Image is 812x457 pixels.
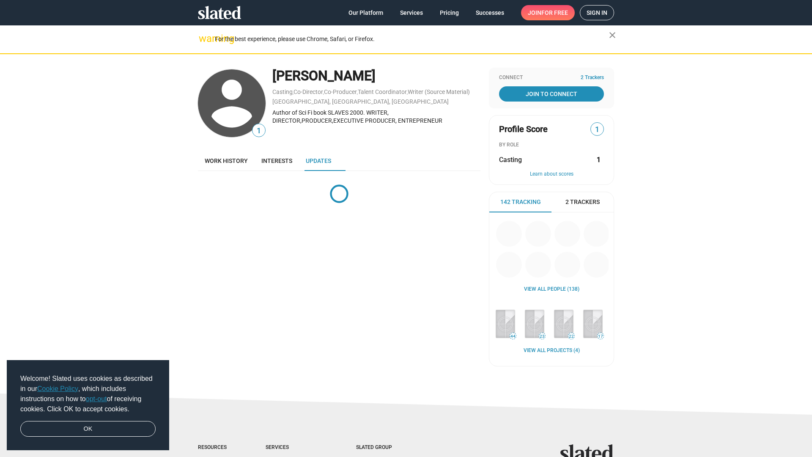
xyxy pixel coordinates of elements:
span: 1 [591,124,604,135]
span: 23 [539,334,545,339]
span: , [323,90,324,95]
div: Services [266,444,322,451]
a: Successes [469,5,511,20]
span: , [357,90,358,95]
span: Join To Connect [501,86,602,102]
a: Interests [255,151,299,171]
div: For the best experience, please use Chrome, Safari, or Firefox. [215,33,609,45]
a: Our Platform [342,5,390,20]
span: 2 Trackers [581,74,604,81]
strong: 1 [597,155,601,164]
div: [PERSON_NAME] [272,67,480,85]
span: Pricing [440,5,459,20]
div: cookieconsent [7,360,169,451]
a: Talent Coordinator [358,88,407,95]
a: Join To Connect [499,86,604,102]
a: [GEOGRAPHIC_DATA], [GEOGRAPHIC_DATA], [GEOGRAPHIC_DATA] [272,98,449,105]
span: 1 [252,125,265,137]
a: View all People (138) [524,286,579,293]
span: Services [400,5,423,20]
a: Joinfor free [521,5,575,20]
div: Resources [198,444,232,451]
span: 44 [510,334,516,339]
a: Pricing [433,5,466,20]
span: Interests [261,157,292,164]
div: Slated Group [356,444,414,451]
span: Our Platform [348,5,383,20]
span: for free [541,5,568,20]
span: Work history [205,157,248,164]
span: Profile Score [499,124,548,135]
span: Casting [499,155,522,164]
span: Sign in [587,6,607,20]
mat-icon: close [607,30,617,40]
span: Welcome! Slated uses cookies as described in our , which includes instructions on how to of recei... [20,374,156,414]
div: Connect [499,74,604,81]
a: Services [393,5,430,20]
a: Co-Producer [324,88,357,95]
a: Work history [198,151,255,171]
div: Author of Sci Fi book SLAVES 2000. WRITER, DIRECTOR,PRODUCER,EXECUTIVE PRODUCER, ENTREPRENEUR [272,109,480,124]
a: Co-Director [294,88,323,95]
span: , [293,90,294,95]
span: Updates [306,157,331,164]
span: Join [528,5,568,20]
a: Cookie Policy [37,385,78,392]
div: BY ROLE [499,142,604,149]
a: Writer (Source Material) [408,88,470,95]
span: 142 Tracking [500,198,541,206]
span: 22 [568,334,574,339]
button: Learn about scores [499,171,604,178]
a: Sign in [580,5,614,20]
a: dismiss cookie message [20,421,156,437]
span: , [407,90,408,95]
a: Updates [299,151,338,171]
mat-icon: warning [199,33,209,44]
span: Successes [476,5,504,20]
a: View all Projects (4) [524,347,580,354]
span: 2 Trackers [565,198,600,206]
a: opt-out [86,395,107,402]
a: Casting [272,88,293,95]
span: 17 [598,334,604,339]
